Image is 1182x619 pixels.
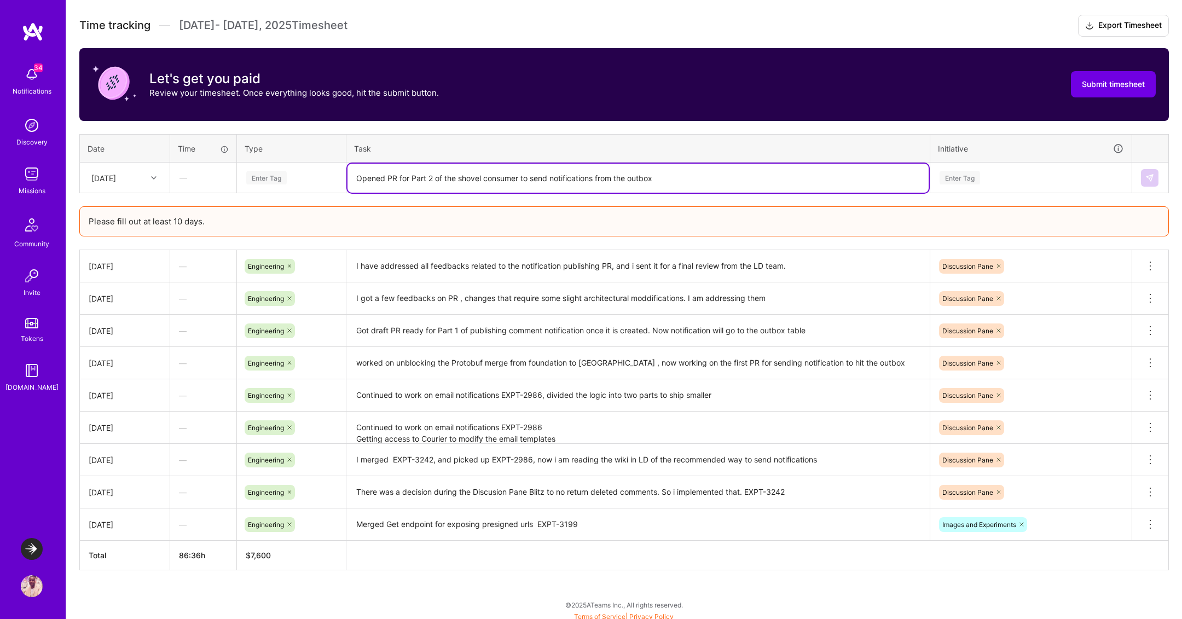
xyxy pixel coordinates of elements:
textarea: There was a decision during the Discusion Pane Blitz to no return deleted comments. So i implemen... [347,477,929,507]
div: [DATE] [89,422,161,433]
span: Engineering [248,456,284,464]
th: Type [237,134,346,163]
span: Discussion Pane [942,359,993,367]
span: Discussion Pane [942,456,993,464]
div: [DATE] [89,293,161,304]
span: Discussion Pane [942,294,993,303]
div: [DATE] [89,519,161,530]
th: Task [346,134,930,163]
div: Enter Tag [940,169,980,186]
button: Export Timesheet [1078,15,1169,37]
img: tokens [25,318,38,328]
span: Engineering [248,262,284,270]
th: 86:36h [170,541,237,570]
textarea: I merged EXPT-3242, and picked up EXPT-2986, now i am reading the wiki in LD of the recommended w... [347,445,929,475]
p: Review your timesheet. Once everything looks good, hit the submit button. [149,87,439,99]
i: icon Chevron [151,175,157,181]
span: Engineering [248,359,284,367]
textarea: Got draft PR ready for Part 1 of publishing comment notification once it is created. Now notifica... [347,316,929,346]
div: — [170,284,236,313]
img: bell [21,63,43,85]
div: Please fill out at least 10 days. [79,206,1169,236]
div: [DOMAIN_NAME] [5,381,59,393]
div: [DATE] [89,357,161,369]
span: Engineering [248,294,284,303]
span: Discussion Pane [942,262,993,270]
div: — [170,349,236,378]
textarea: I got a few feedbacks on PR , changes that require some slight architectural moddifications. I am... [347,284,929,314]
img: Community [19,212,45,238]
i: icon Download [1085,20,1094,32]
div: — [170,252,236,281]
div: © 2025 ATeams Inc., All rights reserved. [66,591,1182,618]
textarea: I have addressed all feedbacks related to the notification publishing PR, and i sent it for a fin... [347,251,929,281]
img: LaunchDarkly: Experimentation Delivery Team [21,538,43,560]
span: 34 [34,63,43,72]
span: Engineering [248,488,284,496]
textarea: Merged Get endpoint for exposing presigned urls EXPT-3199 [347,510,929,540]
th: $7,600 [237,541,346,570]
div: [DATE] [91,172,116,183]
span: Engineering [248,327,284,335]
div: — [170,510,236,539]
div: Tokens [21,333,43,344]
th: Total [80,541,170,570]
textarea: Continued to work on email notifications EXPT-2986 Getting access to Courier to modify the email ... [347,413,929,443]
div: — [170,381,236,410]
span: [DATE] - [DATE] , 2025 Timesheet [179,19,347,32]
img: User Avatar [21,575,43,597]
img: teamwork [21,163,43,185]
span: Discussion Pane [942,391,993,400]
span: Discussion Pane [942,327,993,335]
div: — [170,413,236,442]
span: Engineering [248,520,284,529]
a: LaunchDarkly: Experimentation Delivery Team [18,538,45,560]
button: Submit timesheet [1071,71,1156,97]
th: Date [80,134,170,163]
div: Enter Tag [246,169,287,186]
div: Time [178,143,229,154]
div: Invite [24,287,40,298]
div: [DATE] [89,454,161,466]
span: Images and Experiments [942,520,1016,529]
textarea: Continued to work on email notifications EXPT-2986, divided the logic into two parts to ship smaller [347,380,929,410]
div: Community [14,238,49,250]
span: Engineering [248,391,284,400]
div: — [170,316,236,345]
span: Discussion Pane [942,424,993,432]
div: Initiative [938,142,1124,155]
img: guide book [21,360,43,381]
img: Submit [1145,173,1154,182]
span: Discussion Pane [942,488,993,496]
img: coin [92,61,136,105]
h3: Let's get you paid [149,71,439,87]
span: Submit timesheet [1082,79,1145,90]
img: discovery [21,114,43,136]
span: Time tracking [79,19,150,32]
div: Missions [19,185,45,196]
textarea: Opened PR for Part 2 of the shovel consumer to send notifications from the outbox [347,164,929,193]
div: Discovery [16,136,48,148]
div: — [170,478,236,507]
span: Engineering [248,424,284,432]
img: Invite [21,265,43,287]
img: logo [22,22,44,42]
div: — [171,163,236,192]
div: [DATE] [89,487,161,498]
div: Notifications [13,85,51,97]
div: — [170,446,236,475]
textarea: worked on unblocking the Protobuf merge from foundation to [GEOGRAPHIC_DATA] , now working on the... [347,348,929,378]
div: [DATE] [89,325,161,337]
div: [DATE] [89,390,161,401]
div: [DATE] [89,261,161,272]
a: User Avatar [18,575,45,597]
